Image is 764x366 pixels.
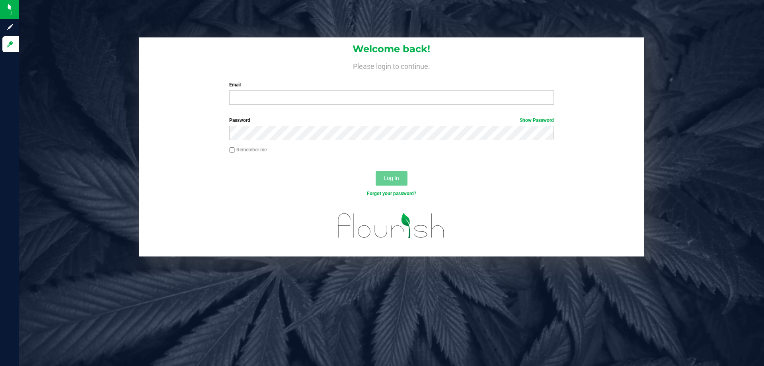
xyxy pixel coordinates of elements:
[229,117,250,123] span: Password
[367,191,416,196] a: Forgot your password?
[229,146,267,153] label: Remember me
[520,117,554,123] a: Show Password
[6,40,14,48] inline-svg: Log in
[384,175,399,181] span: Log In
[328,206,454,246] img: flourish_logo.svg
[376,171,407,186] button: Log In
[229,81,554,88] label: Email
[229,147,235,153] input: Remember me
[139,61,644,70] h4: Please login to continue.
[6,23,14,31] inline-svg: Sign up
[139,44,644,54] h1: Welcome back!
